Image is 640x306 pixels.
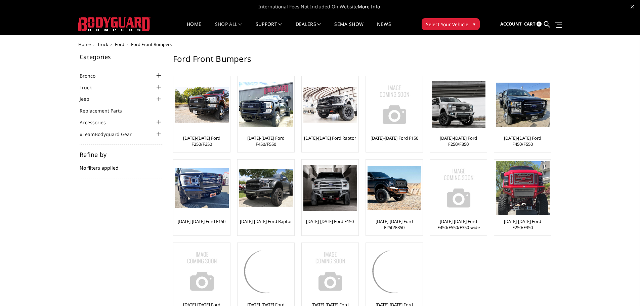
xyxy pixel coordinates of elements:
[80,84,100,91] a: Truck
[80,131,140,138] a: #TeamBodyguard Gear
[422,18,480,30] button: Select Your Vehicle
[97,41,108,47] a: Truck
[131,41,172,47] span: Ford Front Bumpers
[175,135,228,147] a: [DATE]-[DATE] Ford F250/F350
[368,78,421,132] img: No Image
[371,135,418,141] a: [DATE]-[DATE] Ford F150
[80,95,98,102] a: Jeep
[524,21,536,27] span: Cart
[240,218,292,224] a: [DATE]-[DATE] Ford Raptor
[78,41,91,47] a: Home
[426,21,468,28] span: Select Your Vehicle
[377,22,391,35] a: News
[296,22,321,35] a: Dealers
[215,22,242,35] a: shop all
[115,41,124,47] a: Ford
[175,245,228,298] a: No Image
[173,54,551,69] h1: Ford Front Bumpers
[496,218,549,230] a: [DATE]-[DATE] Ford F250/F350
[80,107,130,114] a: Replacement Parts
[306,218,354,224] a: [DATE]-[DATE] Ford F150
[368,218,421,230] a: [DATE]-[DATE] Ford F250/F350
[303,245,357,298] img: No Image
[304,135,356,141] a: [DATE]-[DATE] Ford Raptor
[187,22,201,35] a: Home
[500,21,522,27] span: Account
[78,17,151,31] img: BODYGUARD BUMPERS
[80,119,114,126] a: Accessories
[80,54,163,60] h5: Categories
[175,245,229,298] img: No Image
[496,135,549,147] a: [DATE]-[DATE] Ford F450/F550
[256,22,282,35] a: Support
[537,21,542,27] span: 0
[80,72,104,79] a: Bronco
[524,15,542,33] a: Cart 0
[80,151,163,178] div: No filters applied
[500,15,522,33] a: Account
[334,22,364,35] a: SEMA Show
[432,161,485,215] img: No Image
[432,135,485,147] a: [DATE]-[DATE] Ford F250/F350
[358,3,380,10] a: More Info
[432,218,485,230] a: [DATE]-[DATE] Ford F450/F550/F350-wide
[80,151,163,158] h5: Refine by
[178,218,225,224] a: [DATE]-[DATE] Ford F150
[239,135,293,147] a: [DATE]-[DATE] Ford F450/F550
[473,20,475,28] span: ▾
